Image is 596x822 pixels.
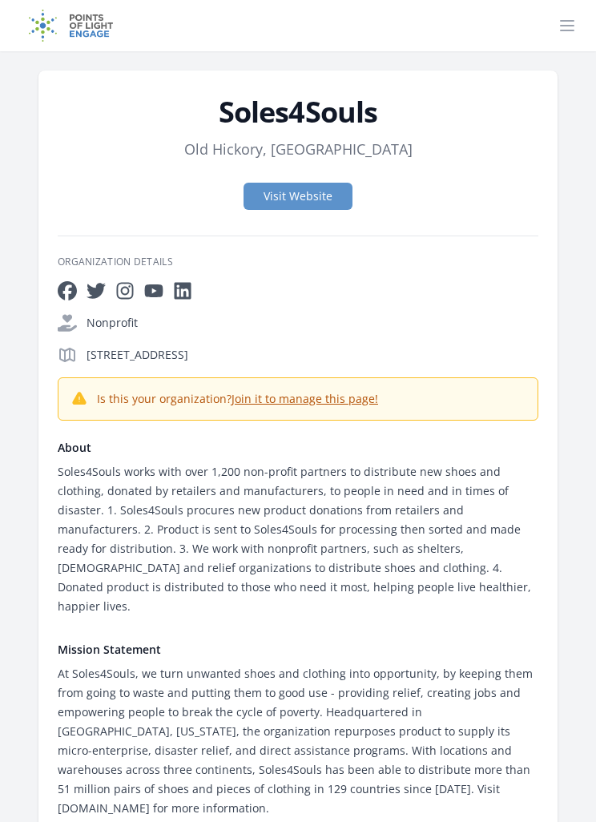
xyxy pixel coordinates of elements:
a: Visit Website [244,183,352,210]
p: [STREET_ADDRESS] [87,347,538,363]
p: Is this your organization? [97,391,378,407]
p: Nonprofit [87,315,538,331]
h1: Soles4Souls [58,96,538,128]
h4: Mission Statement [58,642,538,658]
h4: About [58,440,538,456]
dd: Old Hickory, [GEOGRAPHIC_DATA] [184,138,413,160]
h3: Organization Details [58,256,538,268]
div: At Soles4Souls, we turn unwanted shoes and clothing into opportunity, by keeping them from going ... [58,664,538,818]
a: Join it to manage this page!​ [232,391,378,406]
div: Soles4Souls works with over 1,200 non-profit partners to distribute new shoes and clothing, donat... [58,462,538,616]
